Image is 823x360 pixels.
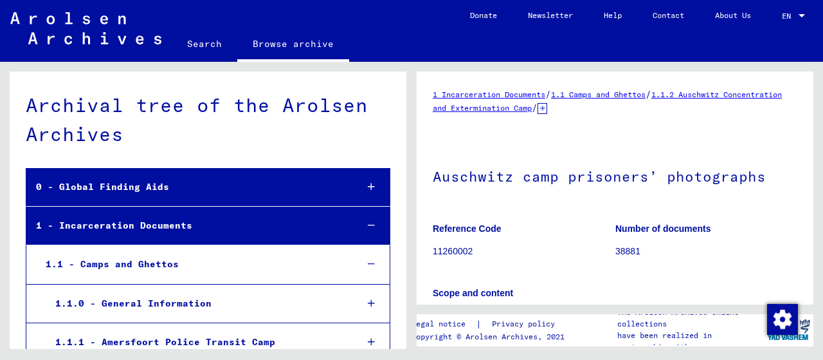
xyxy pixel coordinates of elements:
p: 11260002 [433,245,615,258]
div: Change consent [766,303,797,334]
span: EN [782,12,796,21]
a: Privacy policy [482,317,570,331]
b: Scope and content [433,288,513,298]
div: Archival tree of the Arolsen Archives [26,91,390,149]
div: 1 - Incarceration Documents [26,213,347,238]
div: 0 - Global Finding Aids [26,175,347,200]
b: Reference Code [433,223,502,234]
p: 38881 [615,245,797,258]
img: Change consent [767,304,798,335]
span: / [646,88,651,100]
a: 1 Incarceration Documents [433,90,545,99]
a: Legal notice [411,317,476,331]
h1: Auschwitz camp prisoners’ photographs [433,147,797,204]
div: | [411,317,570,331]
a: Search [172,28,237,59]
p: have been realized in partnership with [617,330,764,353]
a: 1.1 Camps and Ghettos [551,90,646,99]
span: / [532,102,538,113]
img: Arolsen_neg.svg [10,12,161,44]
div: 1.1 - Camps and Ghettos [36,252,347,277]
b: Number of documents [615,223,711,234]
img: yv_logo.png [764,314,813,346]
div: 1.1.0 - General Information [46,291,347,316]
p: Copyright © Arolsen Archives, 2021 [411,331,570,343]
a: Browse archive [237,28,349,62]
span: / [545,88,551,100]
p: The Arolsen Archives online collections [617,307,764,330]
div: 1.1.1 - Amersfoort Police Transit Camp [46,330,347,355]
